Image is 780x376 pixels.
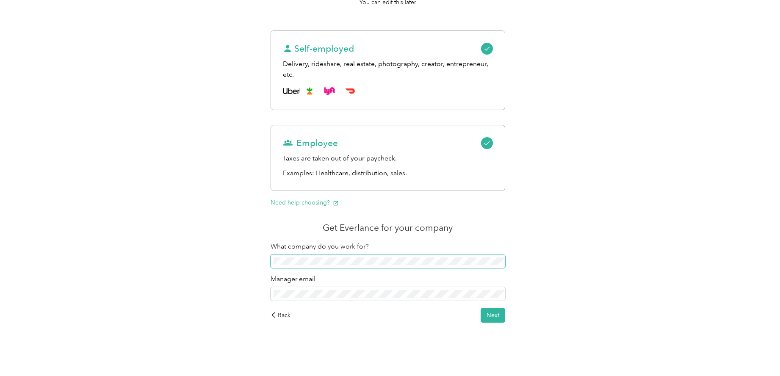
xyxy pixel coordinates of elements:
[283,168,493,179] p: Examples: Healthcare, distribution, sales.
[283,43,354,55] span: Self-employed
[481,308,505,323] button: Next
[283,59,493,80] div: Delivery, rideshare, real estate, photography, creator, entrepreneur, etc.
[271,275,315,283] span: Manager email
[271,198,339,207] button: Need help choosing?
[271,242,369,251] span: What company do you work for?
[271,311,291,320] div: Back
[271,222,506,234] p: Get Everlance for your company
[283,137,338,149] span: Employee
[283,153,493,164] div: Taxes are taken out of your paycheck.
[733,329,780,376] iframe: Everlance-gr Chat Button Frame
